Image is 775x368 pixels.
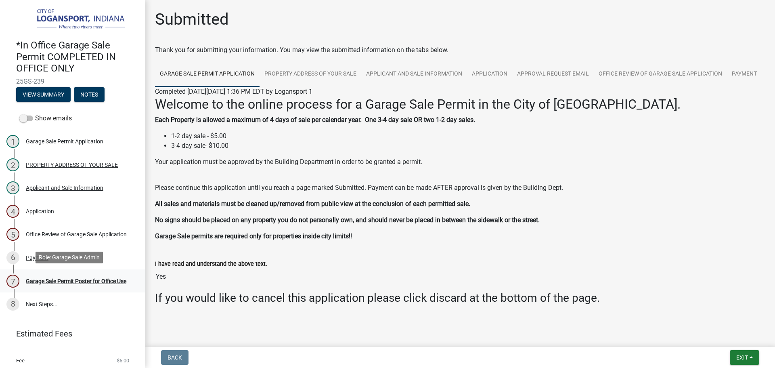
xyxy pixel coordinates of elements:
[155,88,312,95] span: Completed [DATE][DATE] 1:36 PM EDT by Logansport 1
[6,228,19,241] div: 5
[16,358,25,363] span: Fee
[155,97,765,112] h2: Welcome to the online process for a Garage Sale Permit in the City of [GEOGRAPHIC_DATA].
[6,135,19,148] div: 1
[155,10,229,29] h1: Submitted
[26,139,103,144] div: Garage Sale Permit Application
[6,158,19,171] div: 2
[6,326,132,342] a: Estimated Fees
[26,231,127,237] div: Office Review of Garage Sale Application
[16,78,129,85] span: 25GS-239
[16,87,71,102] button: View Summary
[6,298,19,311] div: 8
[155,183,765,193] p: Please continue this application until you reach a page marked Submitted. Payment can be made AFT...
[155,157,765,177] p: Your application must be approved by the Building Department in order to be granted a permit.
[26,278,126,284] div: Garage Sale Permit Poster for Office Use
[594,61,727,87] a: Office Review of Garage Sale Application
[26,208,54,214] div: Application
[16,92,71,98] wm-modal-confirm: Summary
[16,8,132,31] img: City of Logansport, Indiana
[727,61,762,87] a: Payment
[6,275,19,288] div: 7
[155,232,352,240] strong: Garage Sale permits are required only for properties inside city limits!!
[16,40,139,74] h4: *In Office Garage Sale Permit COMPLETED IN OFFICE ONLY
[736,354,748,361] span: Exit
[168,354,182,361] span: Back
[6,181,19,194] div: 3
[155,200,470,208] strong: All sales and materials must be cleaned up/removed from public view at the conclusion of each per...
[74,92,105,98] wm-modal-confirm: Notes
[6,251,19,264] div: 6
[155,45,765,55] div: Thank you for submitting your information. You may view the submitted information on the tabs below.
[155,116,475,124] strong: Each Property is allowed a maximum of 4 days of sale per calendar year. One 3-4 day sale OR two 1...
[36,252,103,263] div: Role: Garage Sale Admin
[512,61,594,87] a: Approval Request Email
[26,185,103,191] div: Applicant and Sale Information
[117,358,129,363] span: $5.00
[155,291,765,305] h3: If you would like to cancel this application please click discard at the bottom of the page.
[26,255,48,261] div: Payment
[155,261,267,267] label: I have read and understand the above text.
[6,205,19,218] div: 4
[161,350,189,365] button: Back
[19,114,72,123] label: Show emails
[730,350,759,365] button: Exit
[74,87,105,102] button: Notes
[361,61,467,87] a: Applicant and Sale Information
[171,141,765,151] li: 3-4 day sale- $10.00
[155,216,540,224] strong: No signs should be placed on any property you do not personally own, and should never be placed i...
[26,162,118,168] div: PROPERTY ADDRESS OF YOUR SALE
[260,61,361,87] a: PROPERTY ADDRESS OF YOUR SALE
[155,61,260,87] a: Garage Sale Permit Application
[467,61,512,87] a: Application
[171,131,765,141] li: 1-2 day sale - $5.00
